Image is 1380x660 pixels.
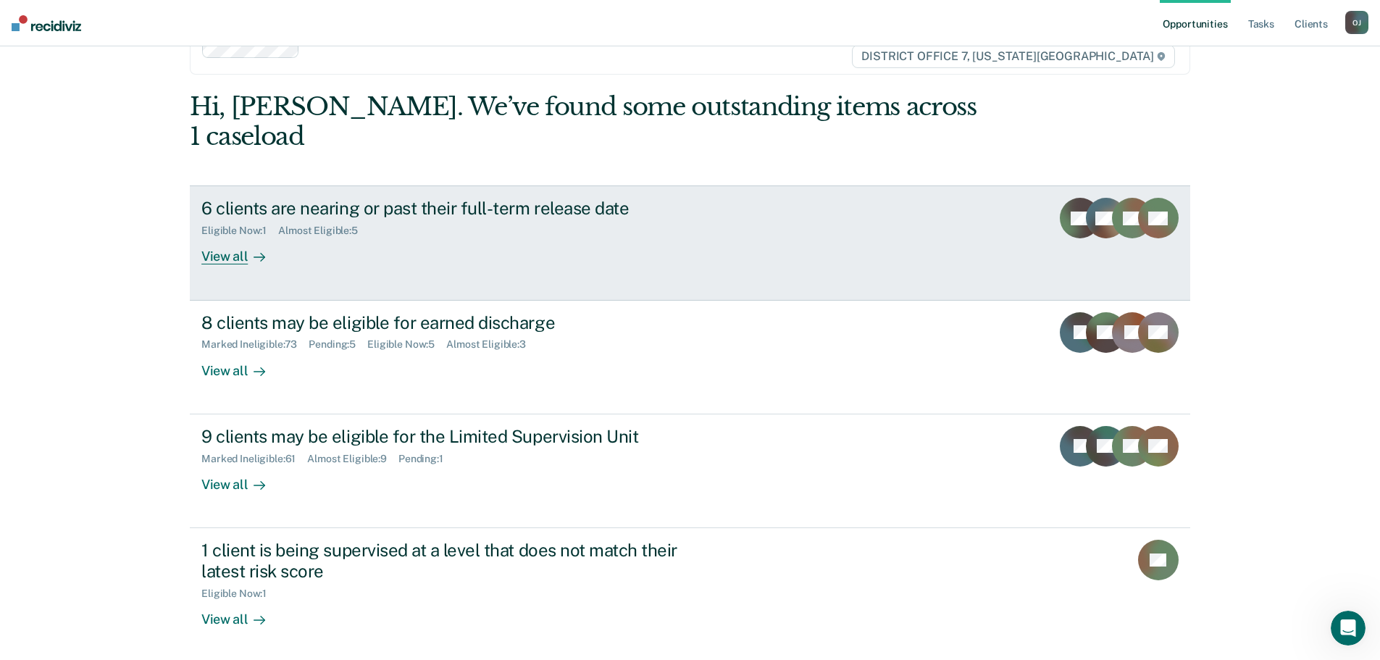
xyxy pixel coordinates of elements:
a: 6 clients are nearing or past their full-term release dateEligible Now:1Almost Eligible:5View all [190,185,1190,300]
div: View all [201,464,283,493]
div: Eligible Now : 5 [367,338,446,351]
div: 1 client is being supervised at a level that does not match their latest risk score [201,540,710,582]
div: Marked Ineligible : 61 [201,453,307,465]
a: 9 clients may be eligible for the Limited Supervision UnitMarked Ineligible:61Almost Eligible:9Pe... [190,414,1190,528]
div: 8 clients may be eligible for earned discharge [201,312,710,333]
div: View all [201,351,283,379]
iframe: Intercom live chat [1331,611,1366,646]
div: Eligible Now : 1 [201,225,278,237]
div: View all [201,237,283,265]
button: OJ [1345,11,1368,34]
div: 9 clients may be eligible for the Limited Supervision Unit [201,426,710,447]
div: Pending : 5 [309,338,367,351]
img: Recidiviz [12,15,81,31]
div: Hi, [PERSON_NAME]. We’ve found some outstanding items across 1 caseload [190,92,990,151]
div: Almost Eligible : 9 [307,453,398,465]
div: Almost Eligible : 3 [446,338,538,351]
div: Almost Eligible : 5 [278,225,369,237]
div: View all [201,599,283,627]
div: 6 clients are nearing or past their full-term release date [201,198,710,219]
div: Eligible Now : 1 [201,588,278,600]
span: DISTRICT OFFICE 7, [US_STATE][GEOGRAPHIC_DATA] [852,45,1174,68]
div: Marked Ineligible : 73 [201,338,309,351]
div: O J [1345,11,1368,34]
a: 8 clients may be eligible for earned dischargeMarked Ineligible:73Pending:5Eligible Now:5Almost E... [190,301,1190,414]
div: Pending : 1 [398,453,455,465]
